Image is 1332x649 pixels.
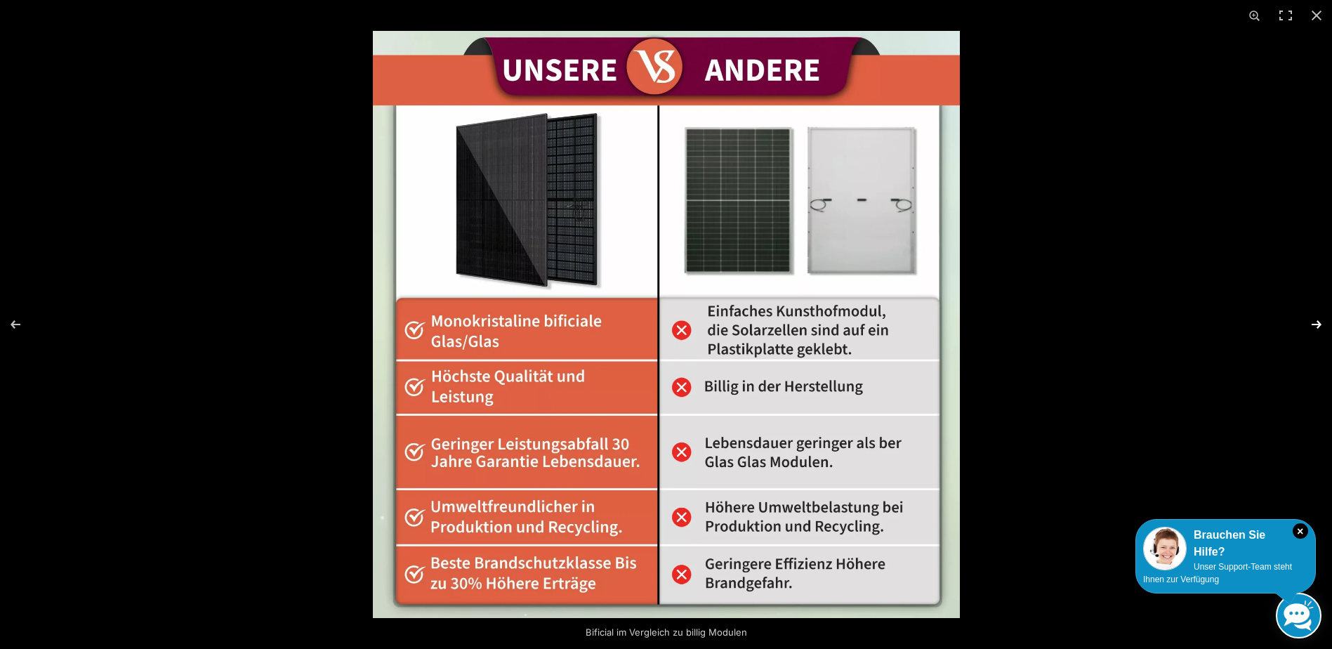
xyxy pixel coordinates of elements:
span: Unser Support-Team steht Ihnen zur Verfügung [1143,562,1292,584]
i: Schließen [1293,523,1308,539]
img: Bificial im Vergleich zu billig Modulen [373,31,960,618]
div: Bificial im Vergleich zu billig Modulen [519,618,814,646]
img: Customer service [1143,527,1187,570]
div: Brauchen Sie Hilfe? [1143,527,1308,560]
